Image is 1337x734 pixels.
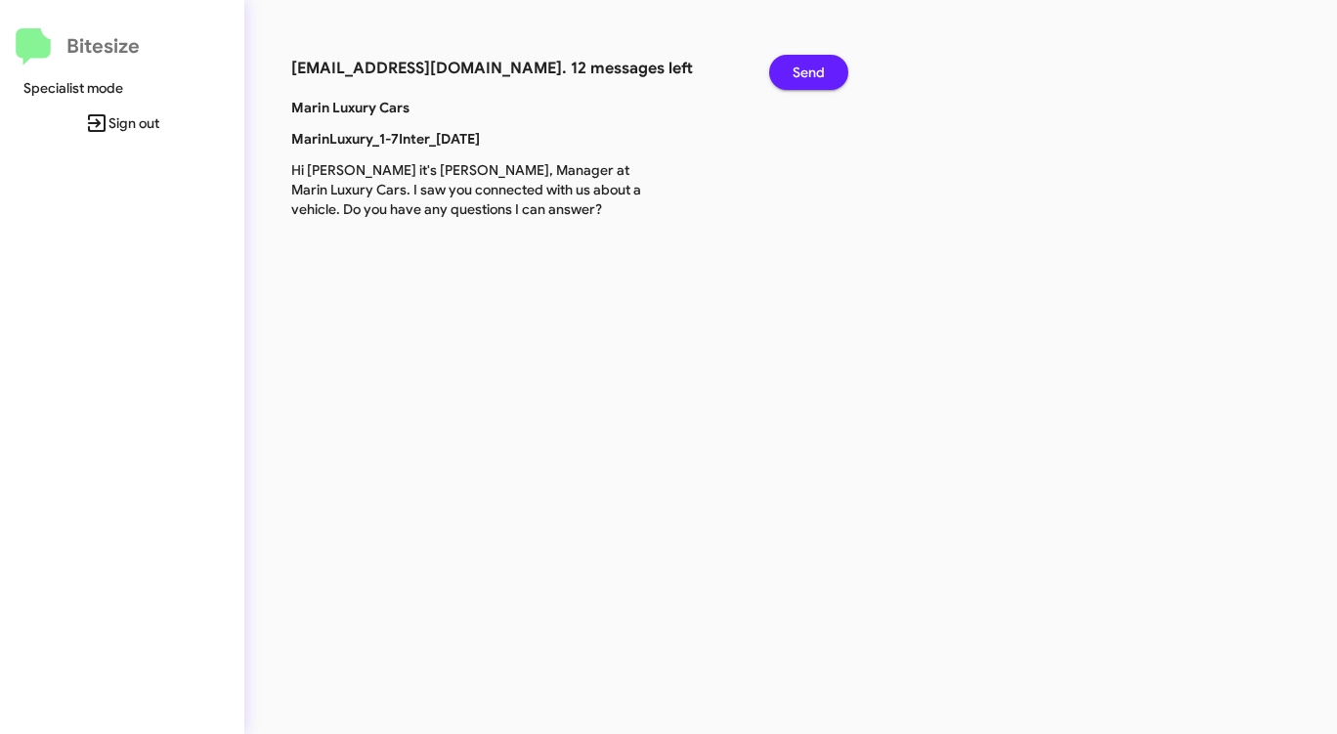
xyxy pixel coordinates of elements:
h3: [EMAIL_ADDRESS][DOMAIN_NAME]. 12 messages left [291,55,740,82]
span: Sign out [16,106,229,141]
a: Bitesize [16,28,140,65]
p: Hi [PERSON_NAME] it's [PERSON_NAME], Manager at Marin Luxury Cars. I saw you connected with us ab... [277,160,659,219]
b: Marin Luxury Cars [291,99,410,116]
button: Send [769,55,848,90]
b: MarinLuxury_1-7Inter_[DATE] [291,130,480,148]
span: Send [793,55,825,90]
